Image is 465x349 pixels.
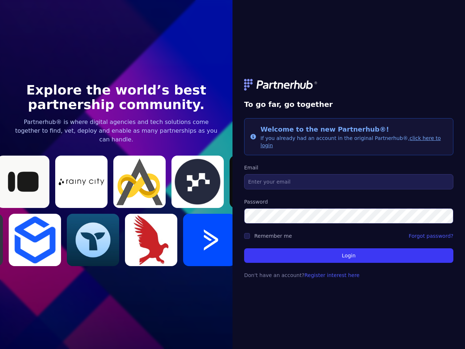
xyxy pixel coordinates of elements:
input: Enter your email [244,174,453,189]
span: Welcome to the new Partnerhub®! [260,125,389,133]
a: Register interest here [304,272,360,278]
h1: Explore the world’s best partnership community. [12,83,221,112]
a: Forgot password? [409,232,453,240]
label: Email [244,164,453,171]
button: Login [244,248,453,263]
label: Remember me [254,233,292,239]
p: Partnerhub® is where digital agencies and tech solutions come together to find, vet, deploy and e... [12,118,221,144]
label: Password [244,198,453,205]
p: Don't have an account? [244,272,453,279]
h1: To go far, go together [244,99,453,109]
div: If you already had an account in the original Partnerhub®, [260,124,447,149]
img: logo [244,79,318,91]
